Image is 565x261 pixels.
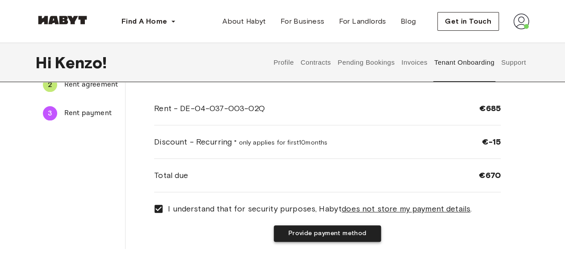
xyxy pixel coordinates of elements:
[400,43,428,82] button: Invoices
[36,16,89,25] img: Habyt
[331,12,393,30] a: For Landlords
[274,225,381,242] button: Provide payment method
[36,74,125,95] div: 2Rent agreement
[64,108,118,119] span: Rent payment
[280,16,325,27] span: For Business
[215,12,273,30] a: About Habyt
[433,43,496,82] button: Tenant Onboarding
[43,78,57,92] div: 2
[43,106,57,120] div: 3
[168,203,472,215] span: I understand that for security purposes, Habyt .
[36,103,125,124] div: 3Rent payment
[273,12,332,30] a: For Business
[336,43,396,82] button: Pending Bookings
[222,16,266,27] span: About Habyt
[393,12,423,30] a: Blog
[270,43,529,82] div: user profile tabs
[437,12,499,31] button: Get in Touch
[500,43,527,82] button: Support
[154,170,188,181] span: Total due
[339,16,386,27] span: For Landlords
[342,204,470,214] u: does not store my payment details
[479,103,501,114] span: €685
[445,16,491,27] span: Get in Touch
[513,13,529,29] img: avatar
[478,170,501,181] span: €670
[234,139,327,146] span: * only applies for first 10 months
[64,79,118,90] span: Rent agreement
[401,16,416,27] span: Blog
[55,53,107,72] span: Kenzo !
[272,43,295,82] button: Profile
[154,136,327,148] span: Discount - Recurring
[481,137,501,147] span: €-15
[154,103,265,114] span: Rent - DE-04-037-003-02Q
[121,16,167,27] span: Find A Home
[299,43,332,82] button: Contracts
[36,53,55,72] span: Hi
[114,12,183,30] button: Find A Home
